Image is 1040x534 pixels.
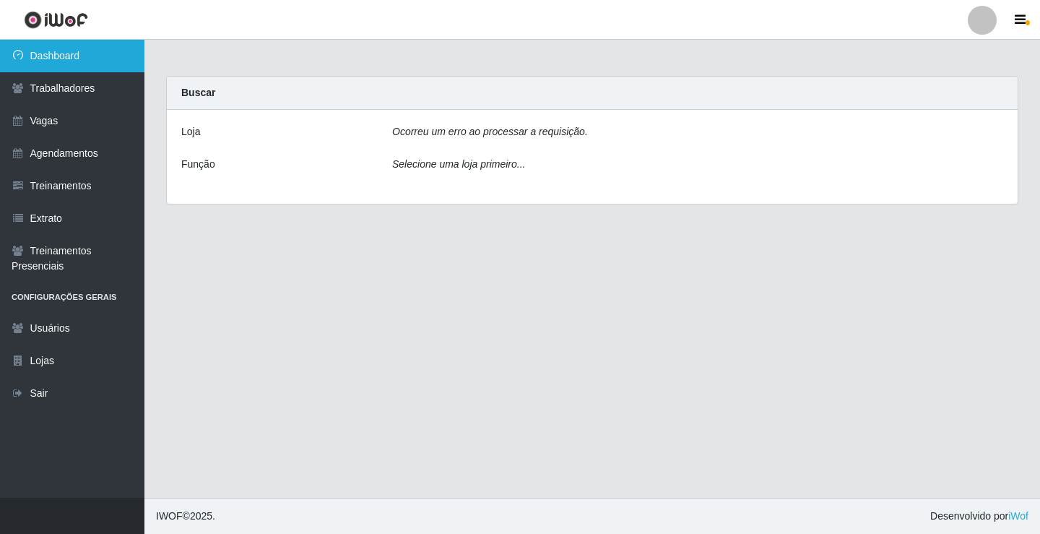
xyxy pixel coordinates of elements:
[156,509,215,524] span: © 2025 .
[1008,510,1028,522] a: iWof
[930,509,1028,524] span: Desenvolvido por
[181,157,215,172] label: Função
[392,126,588,137] i: Ocorreu um erro ao processar a requisição.
[181,124,200,139] label: Loja
[156,510,183,522] span: IWOF
[181,87,215,98] strong: Buscar
[24,11,88,29] img: CoreUI Logo
[392,158,525,170] i: Selecione uma loja primeiro...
